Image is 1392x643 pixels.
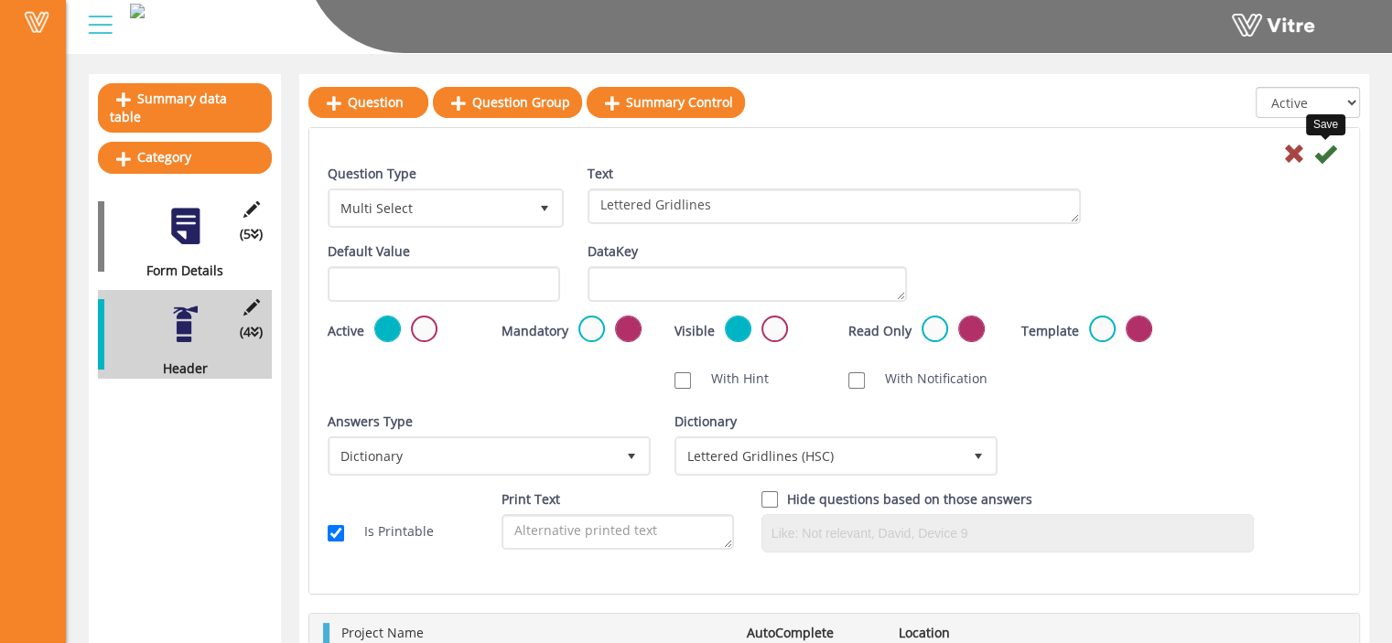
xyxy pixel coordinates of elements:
span: Project Name [341,624,424,641]
label: Active [328,321,364,341]
img: 979c72ab-b8b6-4cd2-9386-84fee8092104.png [130,4,145,18]
label: With Notification [867,369,987,389]
span: Dictionary [330,439,615,472]
div: Form Details [98,261,258,281]
label: Default Value [328,241,410,262]
a: Question [308,87,428,118]
input: Is Printable [328,525,344,541]
span: (5 ) [240,224,263,244]
label: Question Type [328,164,416,184]
label: Print Text [502,489,560,509]
label: With Hint [693,369,769,389]
div: Header [98,359,258,379]
label: Visible [674,321,715,341]
span: Lettered Gridlines (HSC) [677,439,962,472]
a: Summary data table [98,83,272,133]
label: Answers Type [328,412,413,432]
label: Text [588,164,613,184]
div: Save [1306,114,1345,135]
label: Hide questions based on those answers [787,489,1032,509]
input: Hide question based on answer [761,491,778,508]
li: Location [890,623,1041,643]
label: Mandatory [502,321,568,341]
span: (4 ) [240,322,263,342]
label: Read Only [848,321,912,341]
a: Summary Control [587,87,745,118]
label: Template [1021,321,1079,341]
span: select [528,191,561,224]
label: Is Printable [346,521,434,541]
a: Category [98,142,272,173]
a: Question Group [433,87,582,118]
span: select [615,439,648,472]
span: select [962,439,995,472]
label: Dictionary [674,412,737,432]
input: With Notification [848,372,865,389]
input: With Hint [674,372,691,389]
span: Multi Select [330,191,528,224]
label: DataKey [588,241,638,262]
li: AutoComplete [738,623,890,643]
